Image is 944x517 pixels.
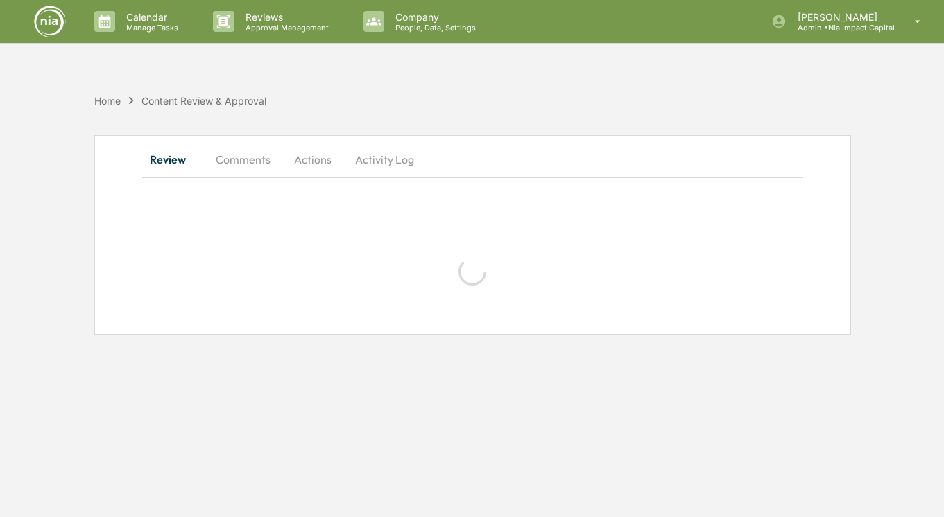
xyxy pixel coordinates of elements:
p: [PERSON_NAME] [787,11,895,23]
p: Calendar [115,11,185,23]
p: Approval Management [234,23,336,33]
p: Manage Tasks [115,23,185,33]
p: Company [384,11,483,23]
div: Content Review & Approval [141,95,266,107]
img: logo [33,5,67,38]
div: Home [94,95,121,107]
div: secondary tabs example [142,143,803,176]
p: People, Data, Settings [384,23,483,33]
button: Activity Log [344,143,425,176]
button: Actions [282,143,344,176]
p: Admin • Nia Impact Capital [787,23,895,33]
button: Comments [205,143,282,176]
p: Reviews [234,11,336,23]
button: Review [142,143,205,176]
